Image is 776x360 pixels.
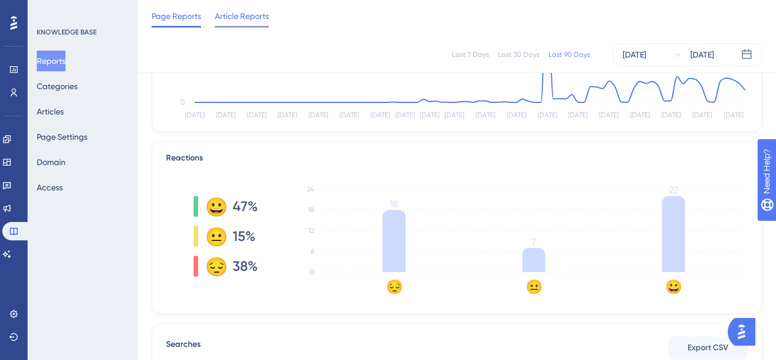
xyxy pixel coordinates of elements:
[37,28,96,37] div: KNOWLEDGE BASE
[37,127,87,147] button: Page Settings
[630,111,650,119] tspan: [DATE]
[205,197,223,216] div: 😀
[452,50,489,59] div: Last 7 Days
[669,185,678,196] tspan: 22
[531,236,536,247] tspan: 7
[507,111,526,119] tspan: [DATE]
[395,111,415,119] tspan: [DATE]
[661,111,681,119] tspan: [DATE]
[27,3,72,17] span: Need Help?
[665,278,682,295] text: 😀
[166,151,748,165] div: Reactions
[308,227,314,235] tspan: 12
[247,111,267,119] tspan: [DATE]
[233,197,258,216] span: 47%
[339,111,359,119] tspan: [DATE]
[233,257,258,275] span: 38%
[152,9,201,23] span: Page Reports
[233,227,256,246] span: 15%
[37,51,65,71] button: Reports
[623,48,646,62] div: [DATE]
[277,111,297,119] tspan: [DATE]
[37,177,63,198] button: Access
[172,66,185,74] tspan: 400
[308,111,328,119] tspan: [DATE]
[386,278,403,295] text: 😔
[498,50,539,59] div: Last 30 Days
[185,111,204,119] tspan: [DATE]
[476,111,495,119] tspan: [DATE]
[307,185,314,193] tspan: 24
[420,111,439,119] tspan: [DATE]
[445,111,464,119] tspan: [DATE]
[526,278,543,295] text: 😐
[370,111,390,119] tspan: [DATE]
[216,111,235,119] tspan: [DATE]
[37,152,65,173] button: Domain
[728,315,762,349] iframe: UserGuiding AI Assistant Launcher
[180,98,185,106] tspan: 0
[37,101,64,122] button: Articles
[166,338,200,358] span: Searches
[549,50,590,59] div: Last 90 Days
[690,48,714,62] div: [DATE]
[599,111,619,119] tspan: [DATE]
[688,341,728,355] span: Export CSV
[390,198,398,209] tspan: 18
[538,111,557,119] tspan: [DATE]
[724,111,743,119] tspan: [DATE]
[311,247,314,255] tspan: 6
[310,268,314,276] tspan: 0
[215,9,269,23] span: Article Reports
[205,227,223,246] div: 😐
[692,111,712,119] tspan: [DATE]
[37,76,78,97] button: Categories
[205,257,223,275] div: 😔
[668,336,748,359] button: Export CSV
[308,206,314,214] tspan: 18
[568,111,588,119] tspan: [DATE]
